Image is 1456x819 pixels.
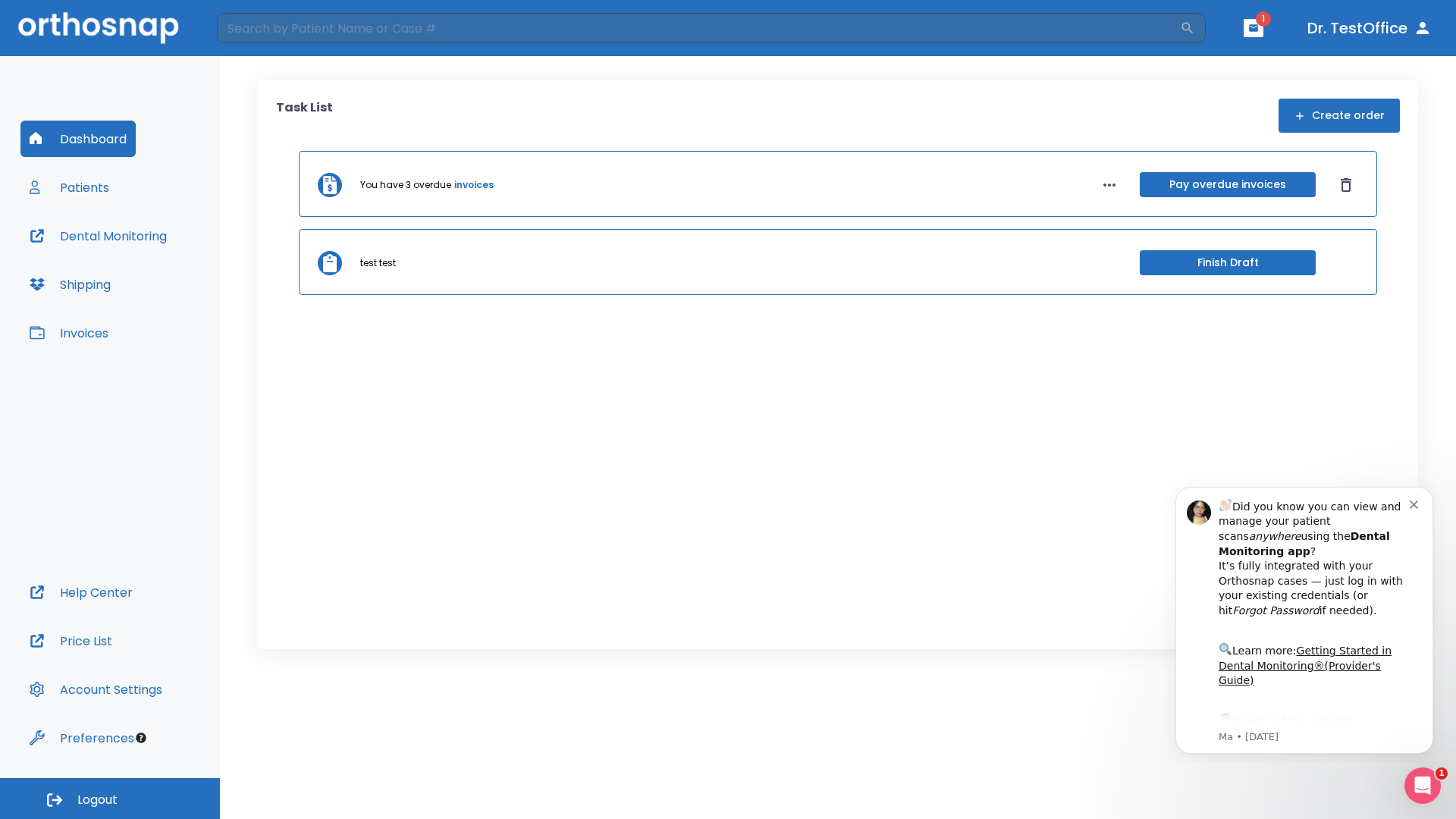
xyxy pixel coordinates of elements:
[1334,173,1358,197] button: Dismiss
[20,218,176,254] button: Dental Monitoring
[20,266,120,303] button: Shipping
[217,13,1180,43] input: Search by Patient Name or Case #
[66,242,201,269] a: App Store
[134,731,148,745] div: Tooltip anchor
[360,178,451,192] p: You have 3 overdue
[1279,99,1400,133] button: Create order
[20,315,118,351] button: Invoices
[20,720,143,756] button: Preferences
[20,671,171,708] button: Account Settings
[360,256,396,270] p: test test
[1436,767,1448,780] span: 1
[66,238,257,315] div: Download the app: | ​ Let us know if you need help getting started!
[1140,172,1316,197] button: Pay overdue invoices
[454,178,494,192] a: invoices
[1153,473,1456,763] iframe: Intercom notifications message
[276,99,333,133] p: Task List
[20,623,121,659] button: Price List
[1256,11,1271,27] span: 1
[1140,250,1316,275] button: Finish Draft
[66,257,257,271] p: Message from Ma, sent 5w ago
[20,169,118,206] button: Patients
[20,121,136,157] button: Dashboard
[20,574,142,610] button: Help Center
[18,12,179,43] img: Orthosnap
[1404,767,1441,804] iframe: Intercom live chat
[257,24,269,36] button: Dismiss notification
[77,792,118,808] span: Logout
[1301,14,1438,42] button: Dr. TestOffice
